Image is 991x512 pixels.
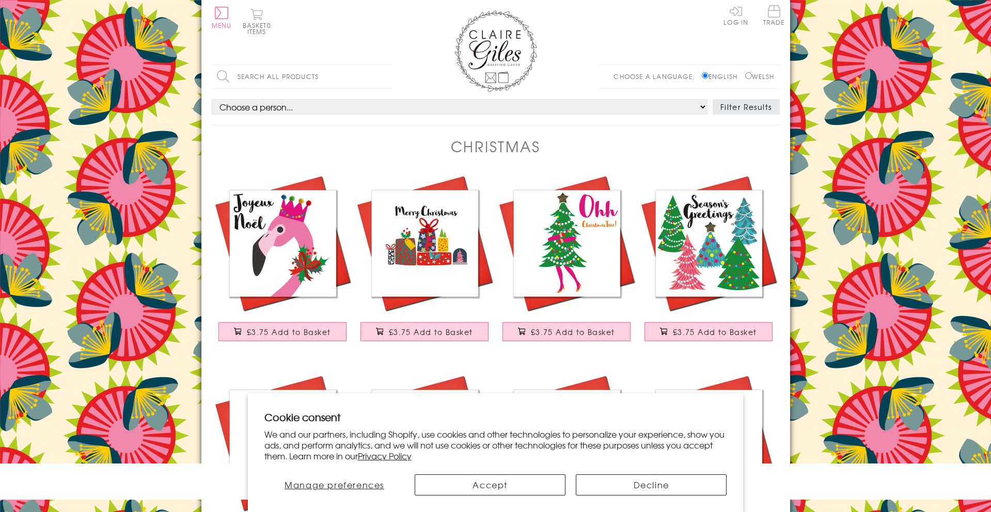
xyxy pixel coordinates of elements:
[614,72,700,81] p: Choose a language:
[451,136,541,157] h1: Christmas
[354,172,496,351] a: Christmas Card, Pile of Presents, Embellished with colourful pompoms £3.75 Add to Basket
[264,474,405,495] button: Manage preferences
[454,10,537,92] img: Claire Giles Greetings Cards
[702,72,743,81] label: English
[763,5,785,25] span: Trade
[354,172,496,314] img: Christmas Card, Pile of Presents, Embellished with colourful pompoms
[358,450,412,462] a: Privacy Policy
[212,172,354,351] a: Christmas Card, Flamingo, Joueux Noel, Embellished with colourful pompoms £3.75 Add to Basket
[745,72,775,81] label: Welsh
[763,5,785,27] a: Trade
[673,327,757,337] span: £3.75 Add to Basket
[212,21,232,30] span: Menu
[638,172,780,351] a: Christmas Card, Season's Greetings, Embellished with a shiny padded star £3.75 Add to Basket
[496,172,638,314] img: Christmas Card, Ohh Christmas Tree! Embellished with a shiny padded star
[212,7,232,28] button: Menu
[212,172,354,314] img: Christmas Card, Flamingo, Joueux Noel, Embellished with colourful pompoms
[745,72,752,79] input: Welsh
[644,322,773,341] button: £3.75 Add to Basket
[243,8,271,35] button: Basket0 items
[576,474,727,495] button: Decline
[702,72,709,79] input: English
[389,327,473,337] span: £3.75 Add to Basket
[247,327,331,337] span: £3.75 Add to Basket
[502,322,631,341] button: £3.75 Add to Basket
[264,429,727,461] p: We and our partners, including Shopify, use cookies and other technologies to personalize your ex...
[285,478,384,491] span: Manage preferences
[723,5,748,25] a: Log In
[247,21,271,36] span: 0 items
[218,322,347,341] button: £3.75 Add to Basket
[212,65,392,88] input: Search all products
[360,322,489,341] button: £3.75 Add to Basket
[382,65,392,88] input: Search
[638,172,780,314] img: Christmas Card, Season's Greetings, Embellished with a shiny padded star
[713,99,780,115] button: Filter Results
[415,474,565,495] button: Accept
[531,327,615,337] span: £3.75 Add to Basket
[264,410,727,424] h2: Cookie consent
[496,172,638,351] a: Christmas Card, Ohh Christmas Tree! Embellished with a shiny padded star £3.75 Add to Basket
